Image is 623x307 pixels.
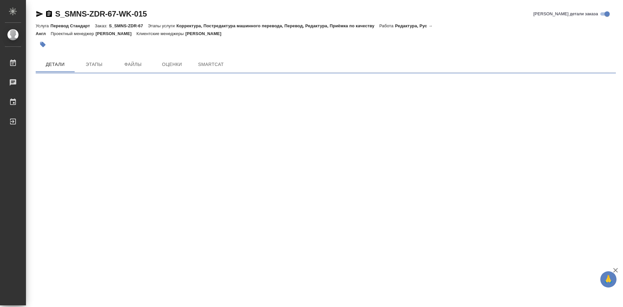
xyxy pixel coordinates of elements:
button: Добавить тэг [36,37,50,52]
p: Корректура, Постредактура машинного перевода, Перевод, Редактура, Приёмка по качеству [177,23,379,28]
p: [PERSON_NAME] [96,31,137,36]
button: Скопировать ссылку [45,10,53,18]
span: Этапы [79,60,110,69]
p: S_SMNS-ZDR-67 [109,23,148,28]
span: SmartCat [195,60,226,69]
span: 🙏 [603,273,614,286]
button: 🙏 [600,271,617,288]
p: Проектный менеджер [51,31,95,36]
span: [PERSON_NAME] детали заказа [533,11,598,17]
p: [PERSON_NAME] [185,31,226,36]
span: Оценки [156,60,188,69]
button: Скопировать ссылку для ЯМессенджера [36,10,43,18]
span: Детали [40,60,71,69]
a: S_SMNS-ZDR-67-WK-015 [55,9,147,18]
p: Работа [379,23,395,28]
p: Этапы услуги [148,23,177,28]
p: Клиентские менеджеры [137,31,186,36]
p: Перевод Стандарт [50,23,95,28]
p: Услуга [36,23,50,28]
span: Файлы [117,60,149,69]
p: Заказ: [95,23,109,28]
